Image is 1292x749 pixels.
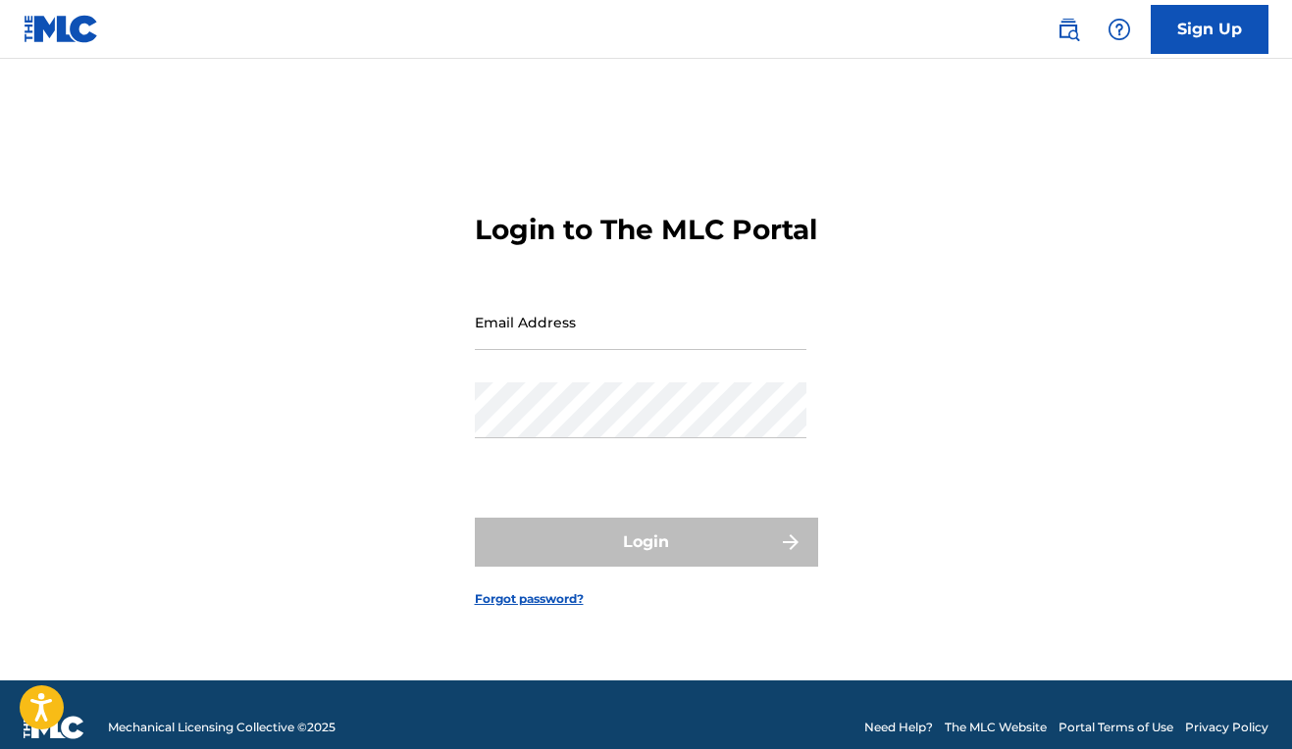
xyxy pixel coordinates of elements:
a: Forgot password? [475,590,584,608]
a: Need Help? [864,719,933,736]
img: help [1108,18,1131,41]
a: Public Search [1049,10,1088,49]
img: search [1057,18,1080,41]
img: MLC Logo [24,15,99,43]
div: Help [1100,10,1139,49]
iframe: Chat Widget [1194,655,1292,749]
img: logo [24,716,84,739]
span: Mechanical Licensing Collective © 2025 [108,719,336,736]
a: Portal Terms of Use [1059,719,1173,736]
a: Privacy Policy [1185,719,1268,736]
a: Sign Up [1151,5,1268,54]
h3: Login to The MLC Portal [475,213,817,247]
a: The MLC Website [945,719,1047,736]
